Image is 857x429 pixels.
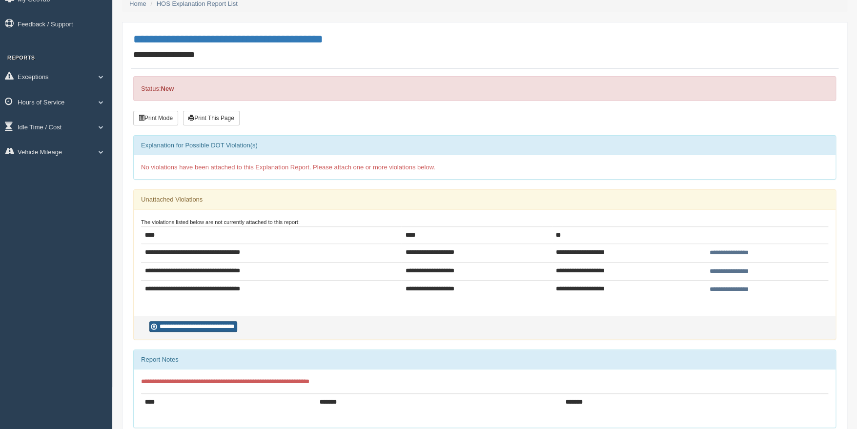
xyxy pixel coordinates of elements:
[134,350,836,369] div: Report Notes
[161,85,174,92] strong: New
[134,136,836,155] div: Explanation for Possible DOT Violation(s)
[133,111,178,125] button: Print Mode
[141,219,300,225] small: The violations listed below are not currently attached to this report:
[133,76,836,101] div: Status:
[141,163,435,171] span: No violations have been attached to this Explanation Report. Please attach one or more violations...
[183,111,240,125] button: Print This Page
[134,190,836,209] div: Unattached Violations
